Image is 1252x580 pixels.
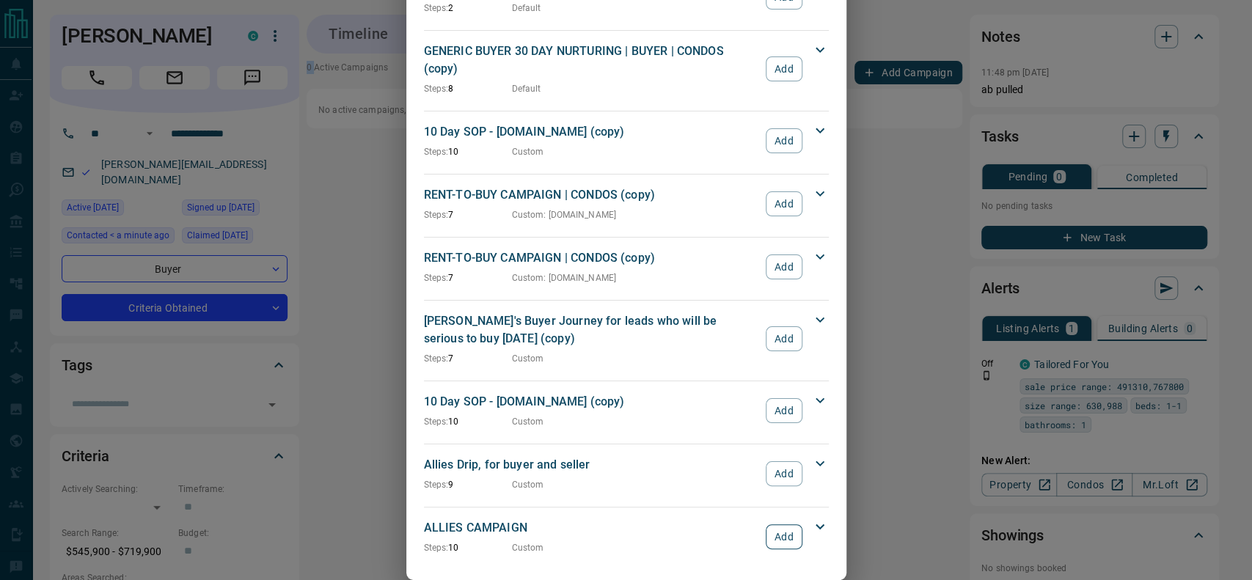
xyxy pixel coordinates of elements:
[424,183,829,224] div: RENT-TO-BUY CAMPAIGN | CONDOS (copy)Steps:7Custom: [DOMAIN_NAME]Add
[424,145,512,158] p: 10
[424,519,759,537] p: ALLIES CAMPAIGN
[766,461,802,486] button: Add
[424,456,759,474] p: Allies Drip, for buyer and seller
[424,353,449,364] span: Steps:
[424,120,829,161] div: 10 Day SOP - [DOMAIN_NAME] (copy)Steps:10CustomAdd
[512,541,544,554] p: Custom
[766,128,802,153] button: Add
[424,84,449,94] span: Steps:
[424,309,829,368] div: [PERSON_NAME]'s Buyer Journey for leads who will be serious to buy [DATE] (copy)Steps:7CustomAdd
[512,145,544,158] p: Custom
[424,40,829,98] div: GENERIC BUYER 30 DAY NURTURING | BUYER | CONDOS (copy)Steps:8DefaultAdd
[424,453,829,494] div: Allies Drip, for buyer and sellerSteps:9CustomAdd
[512,1,541,15] p: Default
[512,352,544,365] p: Custom
[766,56,802,81] button: Add
[424,416,449,427] span: Steps:
[424,43,759,78] p: GENERIC BUYER 30 DAY NURTURING | BUYER | CONDOS (copy)
[424,415,512,428] p: 10
[512,271,616,285] p: Custom : [DOMAIN_NAME]
[424,478,512,491] p: 9
[424,186,759,204] p: RENT-TO-BUY CAMPAIGN | CONDOS (copy)
[766,398,802,423] button: Add
[766,191,802,216] button: Add
[424,516,829,557] div: ALLIES CAMPAIGNSteps:10CustomAdd
[766,254,802,279] button: Add
[424,543,449,553] span: Steps:
[424,312,759,348] p: [PERSON_NAME]'s Buyer Journey for leads who will be serious to buy [DATE] (copy)
[424,390,829,431] div: 10 Day SOP - [DOMAIN_NAME] (copy)Steps:10CustomAdd
[424,147,449,157] span: Steps:
[424,271,512,285] p: 7
[424,1,512,15] p: 2
[424,393,759,411] p: 10 Day SOP - [DOMAIN_NAME] (copy)
[424,541,512,554] p: 10
[512,415,544,428] p: Custom
[424,480,449,490] span: Steps:
[424,210,449,220] span: Steps:
[512,208,616,221] p: Custom : [DOMAIN_NAME]
[424,246,829,287] div: RENT-TO-BUY CAMPAIGN | CONDOS (copy)Steps:7Custom: [DOMAIN_NAME]Add
[512,82,541,95] p: Default
[766,326,802,351] button: Add
[424,3,449,13] span: Steps:
[424,82,512,95] p: 8
[424,273,449,283] span: Steps:
[512,478,544,491] p: Custom
[424,249,759,267] p: RENT-TO-BUY CAMPAIGN | CONDOS (copy)
[766,524,802,549] button: Add
[424,123,759,141] p: 10 Day SOP - [DOMAIN_NAME] (copy)
[424,352,512,365] p: 7
[424,208,512,221] p: 7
